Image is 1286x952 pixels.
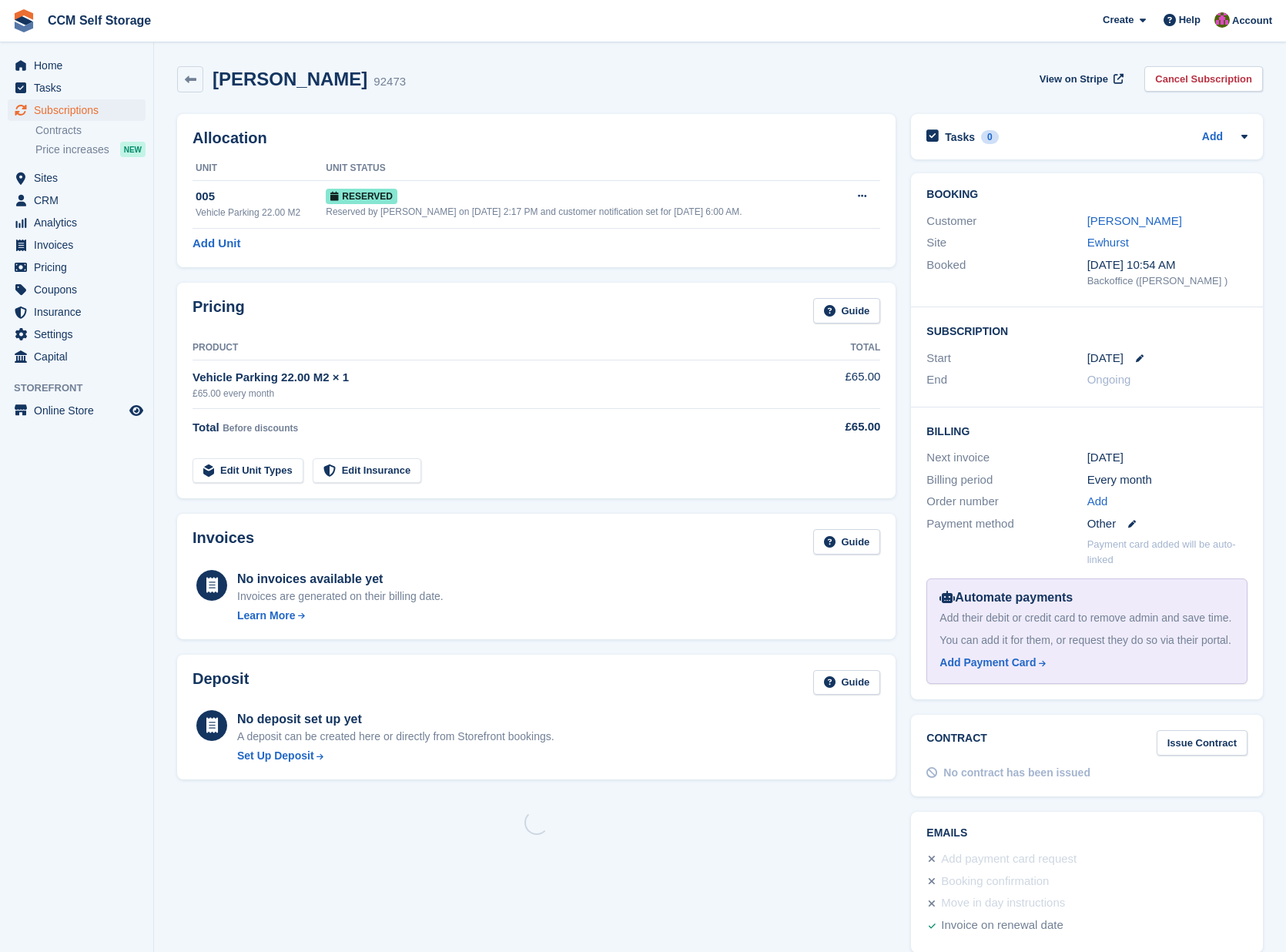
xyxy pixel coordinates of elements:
a: Edit Insurance [313,458,422,484]
span: Insurance [34,301,126,323]
a: Set Up Deposit [237,748,554,764]
div: Vehicle Parking 22.00 M2 [196,206,326,220]
div: Booked [926,256,1087,289]
a: menu [8,55,146,76]
span: Create [1103,12,1134,28]
a: Ewhurst [1087,236,1129,249]
div: Billing period [926,471,1087,489]
div: You can add it for them, or request they do so via their portal. [939,632,1234,649]
div: Site [926,234,1087,252]
a: Add Payment Card [939,655,1228,671]
span: Total [193,421,219,434]
td: £65.00 [789,360,880,408]
h2: Subscription [926,323,1247,338]
a: menu [8,279,146,300]
div: Automate payments [939,588,1234,607]
div: 0 [981,130,999,144]
a: Preview store [127,401,146,420]
div: Order number [926,493,1087,511]
div: [DATE] [1087,449,1247,467]
a: Contracts [35,123,146,138]
div: No invoices available yet [237,570,444,588]
div: Vehicle Parking 22.00 M2 × 1 [193,369,789,387]
div: Customer [926,213,1087,230]
h2: Tasks [945,130,975,144]
div: Reserved by [PERSON_NAME] on [DATE] 2:17 PM and customer notification set for [DATE] 6:00 AM. [326,205,840,219]
img: Tracy St Clair [1214,12,1230,28]
span: Capital [34,346,126,367]
span: CRM [34,189,126,211]
img: stora-icon-8386f47178a22dfd0bd8f6a31ec36ba5ce8667c1dd55bd0f319d3a0aa187defe.svg [12,9,35,32]
h2: Booking [926,189,1247,201]
div: Add payment card request [941,850,1077,869]
div: Payment method [926,515,1087,533]
div: Next invoice [926,449,1087,467]
th: Unit Status [326,156,840,181]
p: A deposit can be created here or directly from Storefront bookings. [237,729,554,745]
span: Pricing [34,256,126,278]
h2: Emails [926,827,1247,840]
div: 005 [196,188,326,206]
div: Other [1087,515,1247,533]
h2: Billing [926,423,1247,438]
div: [DATE] 10:54 AM [1087,256,1247,274]
span: Sites [34,167,126,189]
a: [PERSON_NAME] [1087,214,1182,227]
th: Unit [193,156,326,181]
div: £65.00 [789,418,880,436]
a: Add Unit [193,235,240,253]
p: Payment card added will be auto-linked [1087,537,1247,567]
span: Price increases [35,142,109,157]
a: menu [8,234,146,256]
h2: Pricing [193,298,245,323]
a: Issue Contract [1157,730,1247,756]
a: Edit Unit Types [193,458,303,484]
a: menu [8,323,146,345]
div: No deposit set up yet [237,710,554,729]
h2: Invoices [193,529,254,555]
div: Backoffice ([PERSON_NAME] ) [1087,273,1247,289]
span: Coupons [34,279,126,300]
th: Total [789,336,880,360]
span: Online Store [34,400,126,421]
a: Add [1087,493,1108,511]
a: menu [8,189,146,211]
div: £65.00 every month [193,387,789,401]
a: Learn More [237,608,444,624]
a: View on Stripe [1033,66,1127,92]
span: Analytics [34,212,126,233]
div: Move in day instructions [941,894,1065,913]
a: menu [8,400,146,421]
span: Before discounts [223,423,298,434]
span: Account [1232,13,1272,28]
span: Tasks [34,77,126,99]
a: Guide [813,298,881,323]
div: Invoices are generated on their billing date. [237,588,444,605]
div: Add Payment Card [939,655,1036,671]
span: Subscriptions [34,99,126,121]
div: 92473 [373,73,406,91]
a: Guide [813,670,881,696]
a: Cancel Subscription [1144,66,1263,92]
a: menu [8,256,146,278]
a: menu [8,77,146,99]
div: NEW [120,142,146,157]
div: Every month [1087,471,1247,489]
div: Booking confirmation [941,873,1049,891]
span: Reserved [326,189,397,204]
a: Price increases NEW [35,141,146,158]
a: menu [8,212,146,233]
a: menu [8,301,146,323]
span: Home [34,55,126,76]
div: Add their debit or credit card to remove admin and save time. [939,610,1234,626]
div: End [926,371,1087,389]
a: CCM Self Storage [42,8,157,33]
span: Storefront [14,380,153,396]
div: Set Up Deposit [237,748,314,764]
h2: Allocation [193,129,880,147]
div: Invoice on renewal date [941,917,1063,935]
div: Start [926,350,1087,367]
span: Invoices [34,234,126,256]
a: menu [8,99,146,121]
div: Learn More [237,608,295,624]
